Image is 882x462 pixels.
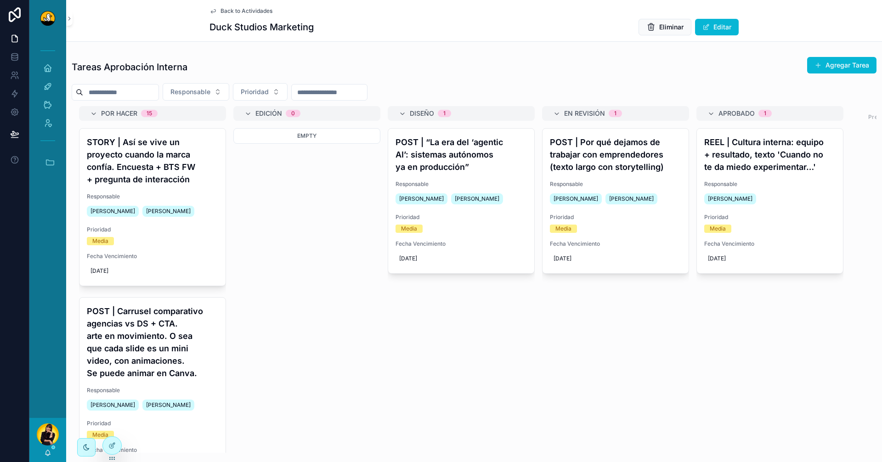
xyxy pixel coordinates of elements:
[695,19,739,35] button: Editar
[90,267,215,275] span: [DATE]
[146,401,191,409] span: [PERSON_NAME]
[550,214,681,221] span: Prioridad
[704,136,836,173] h4: REEL | Cultura interna: equipo + resultado, texto 'Cuando no te da miedo experimentar…'
[101,109,137,118] span: Por Hacer
[396,240,527,248] span: Fecha Vencimiento
[455,195,499,203] span: [PERSON_NAME]
[163,83,229,101] button: Select Button
[710,225,726,233] div: Media
[87,420,218,427] span: Prioridad
[639,19,691,35] button: Eliminar
[718,109,755,118] span: Aprobado
[704,180,836,188] span: Responsable
[609,195,654,203] span: [PERSON_NAME]
[241,87,269,96] span: Prioridad
[555,225,571,233] div: Media
[92,431,108,439] div: Media
[696,128,843,274] a: REEL | Cultura interna: equipo + resultado, texto 'Cuando no te da miedo experimentar…'Responsabl...
[708,195,752,203] span: [PERSON_NAME]
[708,255,832,262] span: [DATE]
[72,61,187,73] h1: Tareas Aprobación Interna
[29,37,66,188] div: scrollable content
[79,128,226,286] a: STORY | Así se vive un proyecto cuando la marca confía. Encuesta + BTS FW + pregunta de interacci...
[170,87,210,96] span: Responsable
[209,21,314,34] h1: Duck Studios Marketing
[564,109,605,118] span: En Revisión
[764,110,766,117] div: 1
[399,255,523,262] span: [DATE]
[443,110,446,117] div: 1
[87,136,218,186] h4: STORY | Así se vive un proyecto cuando la marca confía. Encuesta + BTS FW + pregunta de interacción
[659,23,684,32] span: Eliminar
[90,208,135,215] span: [PERSON_NAME]
[399,195,444,203] span: [PERSON_NAME]
[92,237,108,245] div: Media
[297,132,317,139] span: Empty
[146,208,191,215] span: [PERSON_NAME]
[554,255,678,262] span: [DATE]
[396,136,527,173] h4: POST | “La era del ‘agentic AI’: sistemas autónomos ya en producción”
[396,214,527,221] span: Prioridad
[554,195,598,203] span: [PERSON_NAME]
[220,7,272,15] span: Back to Actividades
[87,446,218,454] span: Fecha Vencimiento
[40,11,55,26] img: App logo
[87,193,218,200] span: Responsable
[233,83,288,101] button: Select Button
[87,253,218,260] span: Fecha Vencimiento
[614,110,616,117] div: 1
[704,240,836,248] span: Fecha Vencimiento
[90,401,135,409] span: [PERSON_NAME]
[396,180,527,188] span: Responsable
[87,305,218,379] h4: POST | Carrusel comparativo agencias vs DS + CTA. arte en movimiento. O sea que cada slide es un ...
[410,109,434,118] span: Diseño
[704,214,836,221] span: Prioridad
[550,240,681,248] span: Fecha Vencimiento
[807,57,876,73] button: Agregar Tarea
[542,128,689,274] a: POST | Por qué dejamos de trabajar con emprendedores (texto largo con storytelling)Responsable[PE...
[147,110,152,117] div: 15
[388,128,535,274] a: POST | “La era del ‘agentic AI’: sistemas autónomos ya en producción”Responsable[PERSON_NAME][PER...
[291,110,295,117] div: 0
[550,180,681,188] span: Responsable
[87,226,218,233] span: Prioridad
[255,109,282,118] span: Edición
[401,225,417,233] div: Media
[87,387,218,394] span: Responsable
[209,7,272,15] a: Back to Actividades
[550,136,681,173] h4: POST | Por qué dejamos de trabajar con emprendedores (texto largo con storytelling)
